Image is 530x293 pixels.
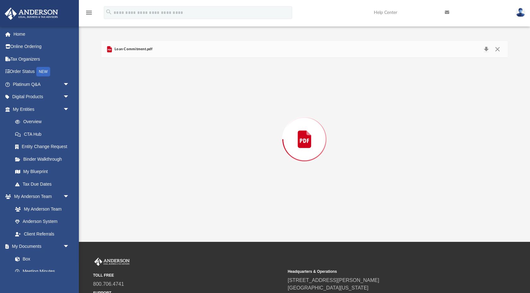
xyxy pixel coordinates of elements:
[288,285,368,290] a: [GEOGRAPHIC_DATA][US_STATE]
[63,240,76,253] span: arrow_drop_down
[4,65,79,78] a: Order StatusNEW
[288,278,379,283] a: [STREET_ADDRESS][PERSON_NAME]
[516,8,525,17] img: User Pic
[4,78,79,91] a: Platinum Q&Aarrow_drop_down
[4,91,79,103] a: Digital Productsarrow_drop_down
[9,253,73,265] a: Box
[9,178,79,190] a: Tax Due Dates
[9,153,79,165] a: Binder Walkthrough
[4,240,76,253] a: My Documentsarrow_drop_down
[93,272,283,278] small: TOLL FREE
[9,203,73,215] a: My Anderson Team
[36,67,50,76] div: NEW
[9,228,76,240] a: Client Referrals
[102,41,508,221] div: Preview
[4,190,76,203] a: My Anderson Teamarrow_drop_down
[492,45,503,54] button: Close
[85,9,93,16] i: menu
[85,12,93,16] a: menu
[4,40,79,53] a: Online Ordering
[105,9,112,15] i: search
[481,45,492,54] button: Download
[4,28,79,40] a: Home
[63,190,76,203] span: arrow_drop_down
[63,78,76,91] span: arrow_drop_down
[63,103,76,116] span: arrow_drop_down
[63,91,76,104] span: arrow_drop_down
[9,128,79,141] a: CTA Hub
[9,215,76,228] a: Anderson System
[288,269,478,274] small: Headquarters & Operations
[113,46,152,52] span: Loan Commitment.pdf
[9,141,79,153] a: Entity Change Request
[93,281,124,287] a: 800.706.4741
[9,116,79,128] a: Overview
[9,265,76,278] a: Meeting Minutes
[4,53,79,65] a: Tax Organizers
[3,8,60,20] img: Anderson Advisors Platinum Portal
[4,103,79,116] a: My Entitiesarrow_drop_down
[93,258,131,266] img: Anderson Advisors Platinum Portal
[9,165,76,178] a: My Blueprint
